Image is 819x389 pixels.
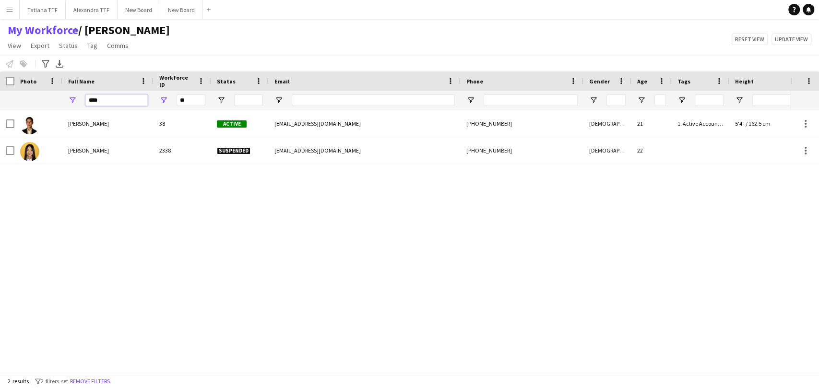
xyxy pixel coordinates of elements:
span: Gender [589,78,610,85]
input: Status Filter Input [234,94,263,106]
span: Age [637,78,647,85]
a: Status [55,39,82,52]
a: Comms [103,39,132,52]
button: New Board [118,0,160,19]
button: Remove filters [68,376,112,387]
span: Comms [107,41,129,50]
div: 1. Active Accounts [DATE]- [DATE], AQ - Tour Guide Msheireb 2026, ELAN - [DEMOGRAPHIC_DATA] Hoste... [672,110,729,137]
app-action-btn: Export XLSX [54,58,65,70]
div: 22 [631,137,672,164]
a: My Workforce [8,23,78,37]
div: [PHONE_NUMBER] [461,137,583,164]
span: Full Name [68,78,95,85]
button: Open Filter Menu [466,96,475,105]
input: Age Filter Input [654,94,666,106]
div: 21 [631,110,672,137]
span: Workforce ID [159,74,194,88]
a: Export [27,39,53,52]
span: Tag [87,41,97,50]
span: TATIANA [78,23,170,37]
span: Email [274,78,290,85]
div: [EMAIL_ADDRESS][DOMAIN_NAME] [269,137,461,164]
div: [EMAIL_ADDRESS][DOMAIN_NAME] [269,110,461,137]
img: Nour Layouni [20,142,39,161]
button: Open Filter Menu [637,96,646,105]
app-action-btn: Advanced filters [40,58,51,70]
input: Workforce ID Filter Input [177,94,205,106]
span: 2 filters set [41,377,68,385]
span: Height [735,78,754,85]
button: Open Filter Menu [735,96,744,105]
span: Tags [677,78,690,85]
span: Suspended [217,147,250,154]
input: Email Filter Input [292,94,455,106]
button: Open Filter Menu [677,96,686,105]
button: Alexandra TTF [66,0,118,19]
input: Phone Filter Input [484,94,578,106]
span: Status [59,41,78,50]
button: Reset view [732,34,768,45]
button: Update view [772,34,811,45]
input: Tags Filter Input [695,94,724,106]
button: New Board [160,0,203,19]
div: [DEMOGRAPHIC_DATA] [583,137,631,164]
span: Phone [466,78,483,85]
span: [PERSON_NAME] [68,147,109,154]
div: 2338 [154,137,211,164]
a: Tag [83,39,101,52]
span: Active [217,120,247,128]
button: Open Filter Menu [589,96,598,105]
a: View [4,39,25,52]
div: [PHONE_NUMBER] [461,110,583,137]
button: Open Filter Menu [159,96,168,105]
button: Open Filter Menu [68,96,77,105]
button: Open Filter Menu [217,96,226,105]
span: [PERSON_NAME] [68,120,109,127]
input: Full Name Filter Input [85,94,148,106]
span: Status [217,78,236,85]
div: [DEMOGRAPHIC_DATA] [583,110,631,137]
span: View [8,41,21,50]
button: Tatiana TTF [20,0,66,19]
input: Gender Filter Input [606,94,626,106]
img: Nour Alouini [20,115,39,134]
span: Export [31,41,49,50]
span: Photo [20,78,36,85]
button: Open Filter Menu [274,96,283,105]
div: 38 [154,110,211,137]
